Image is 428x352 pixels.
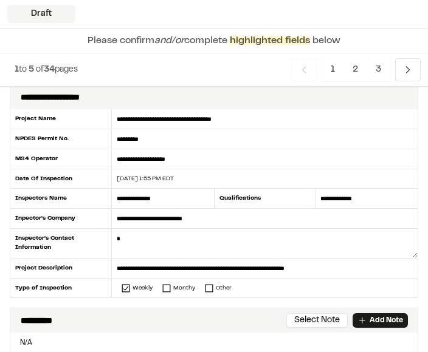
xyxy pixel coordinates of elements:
div: NPDES Permit No. [10,129,112,149]
span: highlighted fields [230,36,310,45]
span: 2 [343,58,367,81]
div: Project Description [10,259,112,279]
p: Add Note [370,315,403,326]
div: Other [216,283,232,293]
nav: Navigation [291,58,421,81]
p: Please confirm complete below [88,33,340,48]
span: and/or [154,36,184,45]
div: Date Of Inspection [10,169,112,189]
button: Select Note [286,313,348,328]
span: 34 [44,66,55,73]
span: 1 [322,58,344,81]
div: Project Name [10,109,112,129]
span: 1 [15,66,19,73]
div: MS4 Operator [10,149,112,169]
p: to of pages [15,63,78,76]
span: 5 [29,66,34,73]
p: N/A [15,337,413,348]
div: [DATE] 1:55 PM EDT [112,174,403,183]
div: Draft [7,5,75,23]
div: Inpector's Company [10,209,112,229]
span: 3 [367,58,390,81]
div: Inspectors Name [10,189,112,209]
div: Inspector's Contact Information [10,229,112,259]
div: Monthy [173,283,195,293]
div: Weekly [133,283,153,293]
div: Qualifications [214,189,316,209]
div: Type of Inspection [10,279,112,297]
